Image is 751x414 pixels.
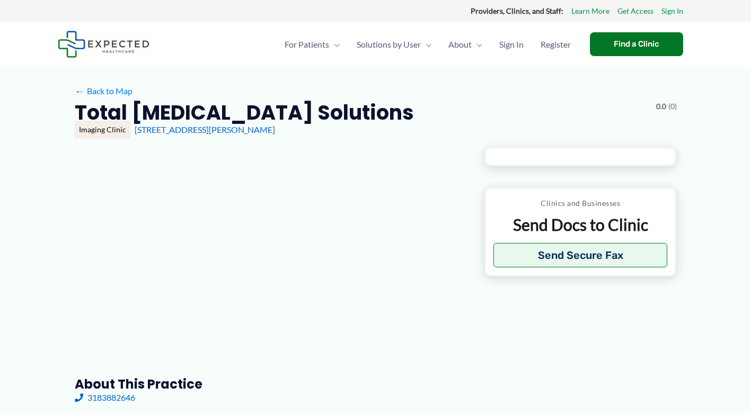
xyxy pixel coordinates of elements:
span: Menu Toggle [329,26,340,63]
a: Find a Clinic [590,32,683,56]
button: Send Secure Fax [493,243,668,267]
p: Clinics and Businesses [493,196,668,210]
span: Sign In [499,26,524,63]
span: About [448,26,472,63]
a: ←Back to Map [75,83,132,99]
a: 3183882646 [75,392,135,402]
span: (0) [668,100,677,113]
p: Send Docs to Clinic [493,214,668,235]
nav: Primary Site Navigation [276,26,579,63]
a: Solutions by UserMenu Toggle [348,26,440,63]
img: Expected Healthcare Logo - side, dark font, small [58,31,149,58]
span: For Patients [285,26,329,63]
a: Sign In [661,4,683,18]
a: [STREET_ADDRESS][PERSON_NAME] [135,124,275,134]
span: Register [541,26,571,63]
span: 0.0 [656,100,666,113]
strong: Providers, Clinics, and Staff: [471,6,563,15]
a: Learn More [571,4,609,18]
span: ← [75,86,85,96]
h3: About this practice [75,376,467,392]
div: Imaging Clinic [75,121,130,139]
span: Menu Toggle [472,26,482,63]
a: Get Access [617,4,653,18]
a: Sign In [491,26,532,63]
h2: Total [MEDICAL_DATA] Solutions [75,100,414,125]
span: Menu Toggle [421,26,431,63]
a: AboutMenu Toggle [440,26,491,63]
a: Register [532,26,579,63]
span: Solutions by User [357,26,421,63]
a: For PatientsMenu Toggle [276,26,348,63]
